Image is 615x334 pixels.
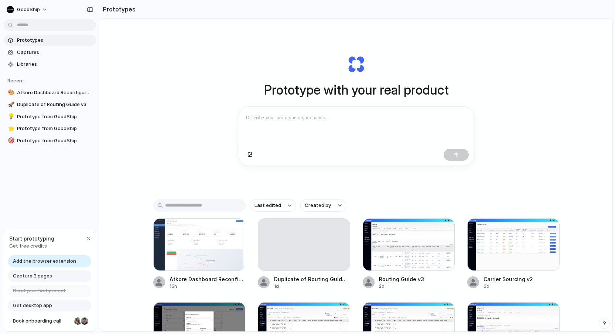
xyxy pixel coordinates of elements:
button: Created by [300,199,346,212]
div: Duplicate of Routing Guide v3 [274,275,350,283]
button: 🎯 [7,137,14,144]
a: Get desktop app [8,300,91,311]
div: 🎨 [8,88,13,97]
div: Nicole Kubica [74,317,82,326]
span: Get desktop app [13,302,52,309]
button: 💡 [7,113,14,120]
span: Capture 3 pages [13,272,52,280]
div: Carrier Sourcing v2 [484,275,533,283]
span: Prototype from GoodShip [17,125,93,132]
span: Captures [17,49,93,56]
a: 🚀Duplicate of Routing Guide v3 [4,99,96,110]
a: Libraries [4,59,96,70]
a: Atkore Dashboard Reconfiguration and Layout OverviewAtkore Dashboard Reconfiguration and Layout O... [153,218,246,290]
h1: Prototype with your real product [264,80,449,100]
div: Routing Guide v3 [379,275,424,283]
span: Add the browser extension [13,258,76,265]
button: ⭐ [7,125,14,132]
div: 🎯 [8,136,13,145]
span: Created by [305,202,331,209]
span: Book onboarding call [13,317,71,325]
button: GoodShip [4,4,51,16]
span: Libraries [17,61,93,68]
a: Captures [4,47,96,58]
h2: Prototypes [100,5,136,14]
button: Last edited [250,199,296,212]
span: Prototype from GoodShip [17,137,93,144]
div: Atkore Dashboard Reconfiguration and Layout Overview [170,275,246,283]
span: Last edited [254,202,281,209]
div: Christian Iacullo [80,317,89,326]
a: Carrier Sourcing v2Carrier Sourcing v26d [467,218,560,290]
div: 16h [170,283,246,290]
span: Recent [7,78,24,83]
a: ⭐Prototype from GoodShip [4,123,96,134]
span: Start prototyping [9,235,54,242]
span: GoodShip [17,6,40,13]
a: 🎯Prototype from GoodShip [4,135,96,146]
a: Book onboarding call [8,315,91,327]
button: 🎨 [7,89,14,96]
div: 6d [484,283,533,290]
button: 🚀 [7,101,14,108]
a: 🎨Atkore Dashboard Reconfiguration and Layout Overview [4,87,96,98]
span: Get free credits [9,242,54,250]
span: Prototypes [17,37,93,44]
span: Duplicate of Routing Guide v3 [17,101,93,108]
span: Prototype from GoodShip [17,113,93,120]
div: 💡 [8,112,13,121]
div: 🚀 [8,100,13,109]
span: Send your first prompt [13,287,66,294]
a: Prototypes [4,35,96,46]
div: ⭐ [8,125,13,133]
a: Add the browser extension [8,255,91,267]
a: 💡Prototype from GoodShip [4,111,96,122]
a: Routing Guide v3Routing Guide v32d [363,218,455,290]
span: Atkore Dashboard Reconfiguration and Layout Overview [17,89,93,96]
a: Duplicate of Routing Guide v31d [258,218,350,290]
div: 1d [274,283,350,290]
div: 2d [379,283,424,290]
